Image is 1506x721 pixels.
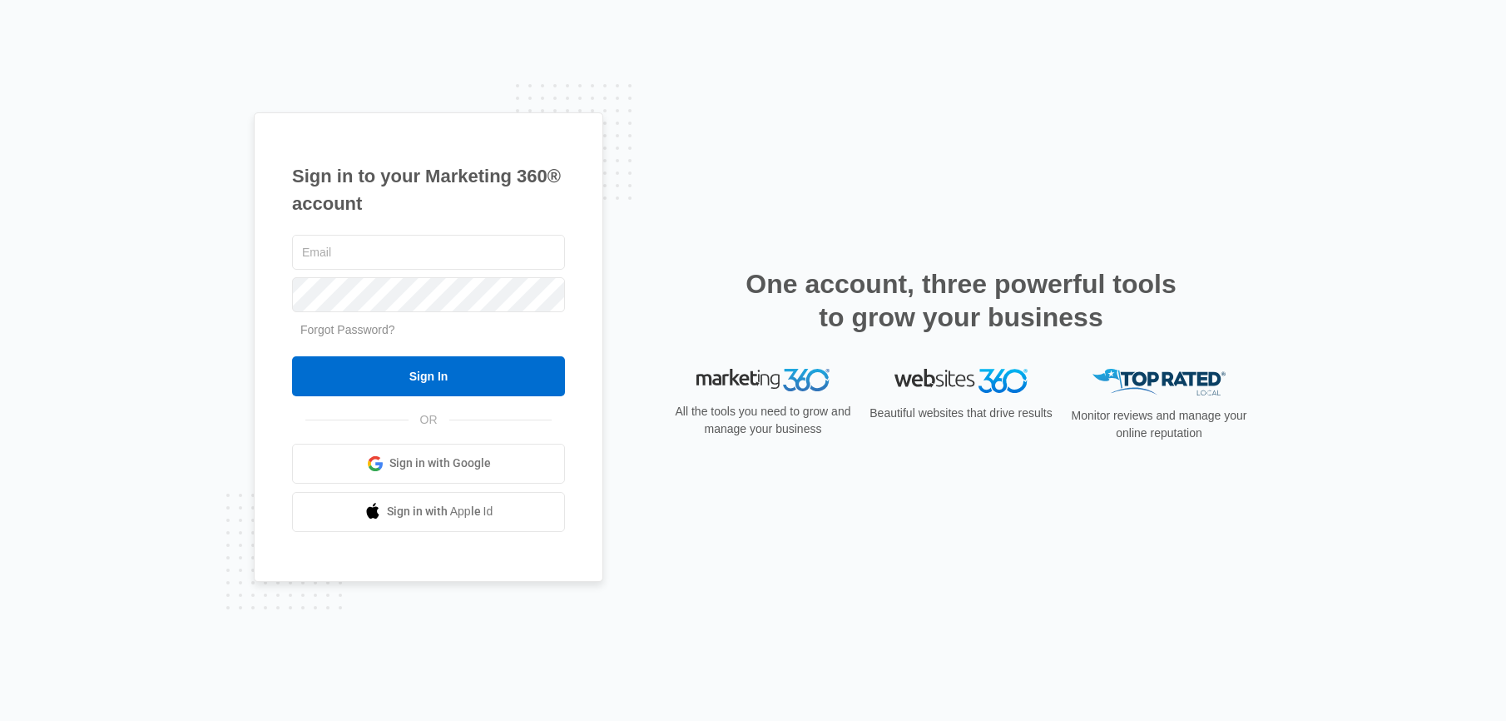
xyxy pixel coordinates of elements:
img: Top Rated Local [1092,369,1226,396]
span: Sign in with Google [389,455,491,472]
input: Sign In [292,356,565,396]
h1: Sign in to your Marketing 360® account [292,162,565,217]
p: All the tools you need to grow and manage your business [670,403,856,438]
h2: One account, three powerful tools to grow your business [741,267,1182,334]
input: Email [292,235,565,270]
span: Sign in with Apple Id [387,503,493,520]
img: Marketing 360 [696,369,830,392]
p: Monitor reviews and manage your online reputation [1066,407,1252,442]
a: Sign in with Google [292,444,565,484]
a: Forgot Password? [300,323,395,336]
img: Websites 360 [894,369,1028,393]
a: Sign in with Apple Id [292,492,565,532]
span: OR [409,411,449,429]
p: Beautiful websites that drive results [868,405,1054,422]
